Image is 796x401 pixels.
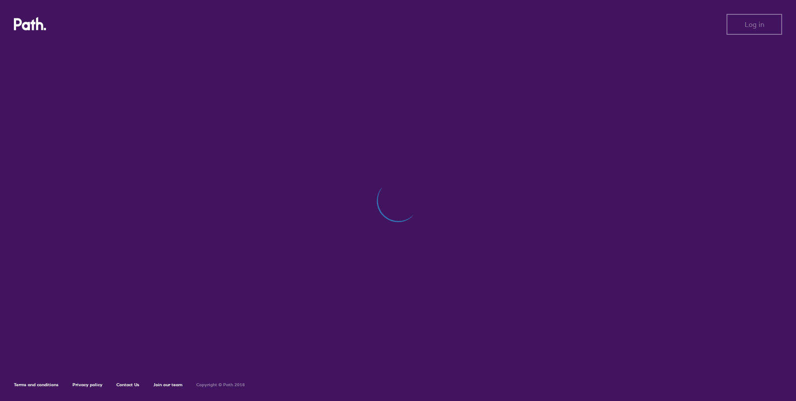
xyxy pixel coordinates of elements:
span: Log in [745,20,764,28]
a: Terms and conditions [14,382,59,388]
a: Contact Us [116,382,139,388]
h6: Copyright © Path 2018 [196,382,245,388]
button: Log in [727,14,782,35]
a: Join our team [153,382,182,388]
a: Privacy policy [73,382,102,388]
